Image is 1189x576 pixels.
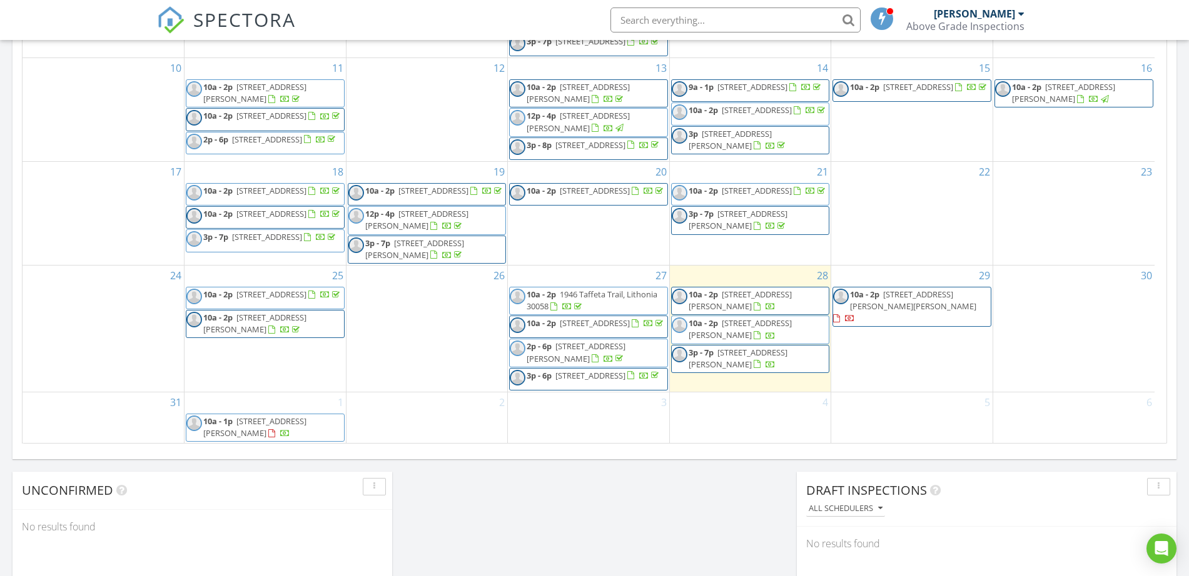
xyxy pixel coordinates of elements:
img: default-user-f0147aede5fd5fa78ca7ade42f37bd4542148d508eef1c3d3ea960f66861d68b.jpg [510,36,525,51]
a: Go to August 14, 2025 [814,58,831,78]
a: 10a - 2p [STREET_ADDRESS][PERSON_NAME] [186,310,345,338]
img: default-user-f0147aede5fd5fa78ca7ade42f37bd4542148d508eef1c3d3ea960f66861d68b.jpg [510,340,525,356]
a: 10a - 2p [STREET_ADDRESS][PERSON_NAME] [527,81,630,104]
td: Go to September 2, 2025 [346,392,508,444]
span: [STREET_ADDRESS] [236,208,306,219]
img: default-user-f0147aede5fd5fa78ca7ade42f37bd4542148d508eef1c3d3ea960f66861d68b.jpg [186,134,202,149]
div: [PERSON_NAME] [934,7,1015,20]
a: Go to August 16, 2025 [1138,58,1155,78]
img: default-user-f0147aede5fd5fa78ca7ade42f37bd4542148d508eef1c3d3ea960f66861d68b.jpg [672,104,687,120]
a: 2p - 6p [STREET_ADDRESS][PERSON_NAME] [509,339,668,367]
a: 10a - 2p [STREET_ADDRESS] [203,185,342,196]
a: Go to August 21, 2025 [814,162,831,182]
td: Go to September 4, 2025 [669,392,831,444]
span: [STREET_ADDRESS] [722,185,792,196]
img: The Best Home Inspection Software - Spectora [157,6,185,34]
img: default-user-f0147aede5fd5fa78ca7ade42f37bd4542148d508eef1c3d3ea960f66861d68b.jpg [672,317,687,333]
td: Go to September 5, 2025 [831,392,993,444]
td: Go to August 14, 2025 [669,58,831,162]
span: [STREET_ADDRESS][PERSON_NAME] [365,237,464,261]
img: default-user-f0147aede5fd5fa78ca7ade42f37bd4542148d508eef1c3d3ea960f66861d68b.jpg [348,185,364,201]
span: 3p - 7p [365,237,390,249]
a: Go to August 17, 2025 [168,162,184,182]
a: 10a - 2p [STREET_ADDRESS] [689,104,827,116]
img: default-user-f0147aede5fd5fa78ca7ade42f37bd4542148d508eef1c3d3ea960f66861d68b.jpg [833,81,849,97]
td: Go to August 28, 2025 [669,265,831,392]
div: Open Intercom Messenger [1146,534,1176,564]
td: Go to August 10, 2025 [23,58,185,162]
a: 10a - 2p [STREET_ADDRESS] [186,206,345,229]
a: 10a - 2p [STREET_ADDRESS] [671,102,830,125]
span: [STREET_ADDRESS][PERSON_NAME] [365,208,468,231]
a: 10a - 2p [STREET_ADDRESS] [348,183,507,206]
a: Go to August 12, 2025 [491,58,507,78]
span: [STREET_ADDRESS][PERSON_NAME] [689,289,792,312]
img: default-user-f0147aede5fd5fa78ca7ade42f37bd4542148d508eef1c3d3ea960f66861d68b.jpg [510,370,525,385]
a: 10a - 2p [STREET_ADDRESS] [186,287,345,309]
span: 10a - 2p [689,185,718,196]
img: default-user-f0147aede5fd5fa78ca7ade42f37bd4542148d508eef1c3d3ea960f66861d68b.jpg [186,231,202,247]
a: 2p - 6p [STREET_ADDRESS] [203,134,338,145]
span: 9a - 1p [689,81,714,92]
a: 12p - 4p [STREET_ADDRESS][PERSON_NAME] [509,108,668,136]
a: 9a - 1p [STREET_ADDRESS] [671,79,830,102]
span: 10a - 2p [850,289,879,300]
a: 3p - 7p [STREET_ADDRESS][PERSON_NAME] [689,347,787,370]
span: [STREET_ADDRESS][PERSON_NAME] [689,128,772,151]
a: Go to August 30, 2025 [1138,266,1155,286]
span: 12p - 4p [527,110,556,121]
a: 10a - 2p [STREET_ADDRESS][PERSON_NAME] [186,79,345,107]
a: Go to August 13, 2025 [653,58,669,78]
img: default-user-f0147aede5fd5fa78ca7ade42f37bd4542148d508eef1c3d3ea960f66861d68b.jpg [833,289,849,304]
td: Go to September 3, 2025 [508,392,670,444]
a: Go to September 3, 2025 [659,392,669,412]
span: [STREET_ADDRESS] [883,81,953,92]
a: 10a - 2p 1946 Taffeta Trail, Lithonia 30058 [527,289,657,312]
div: No results found [797,527,1176,560]
td: Go to August 20, 2025 [508,162,670,266]
span: [STREET_ADDRESS] [555,36,625,47]
a: Go to August 25, 2025 [330,266,346,286]
td: Go to August 13, 2025 [508,58,670,162]
img: default-user-f0147aede5fd5fa78ca7ade42f37bd4542148d508eef1c3d3ea960f66861d68b.jpg [186,185,202,201]
span: [STREET_ADDRESS][PERSON_NAME] [527,110,630,133]
a: Go to August 22, 2025 [976,162,993,182]
td: Go to August 17, 2025 [23,162,185,266]
a: 12p - 4p [STREET_ADDRESS][PERSON_NAME] [348,206,507,234]
a: 10a - 2p [STREET_ADDRESS][PERSON_NAME] [689,317,792,340]
a: 10a - 2p [STREET_ADDRESS] [689,185,827,196]
span: 3p - 8p [527,139,552,151]
span: 1946 Taffeta Trail, Lithonia 30058 [527,289,657,312]
a: 10a - 2p [STREET_ADDRESS][PERSON_NAME] [203,81,306,104]
a: Go to September 6, 2025 [1144,392,1155,412]
div: Above Grade Inspections [906,20,1025,32]
a: 10a - 1p [STREET_ADDRESS][PERSON_NAME] [186,414,345,442]
span: 10a - 2p [1012,81,1041,92]
img: default-user-f0147aede5fd5fa78ca7ade42f37bd4542148d508eef1c3d3ea960f66861d68b.jpg [186,289,202,304]
a: Go to August 26, 2025 [491,266,507,286]
span: [STREET_ADDRESS][PERSON_NAME] [689,317,792,340]
span: [STREET_ADDRESS] [236,185,306,196]
a: 10a - 2p [STREET_ADDRESS][PERSON_NAME] [671,315,830,344]
a: 10a - 2p [STREET_ADDRESS] [509,315,668,338]
a: 10a - 2p [STREET_ADDRESS] [203,110,342,121]
img: default-user-f0147aede5fd5fa78ca7ade42f37bd4542148d508eef1c3d3ea960f66861d68b.jpg [510,110,525,126]
a: 10a - 2p [STREET_ADDRESS] [203,208,342,219]
span: 10a - 2p [527,185,556,196]
span: 10a - 2p [203,312,233,323]
img: default-user-f0147aede5fd5fa78ca7ade42f37bd4542148d508eef1c3d3ea960f66861d68b.jpg [510,81,525,97]
span: [STREET_ADDRESS] [398,185,468,196]
td: Go to September 6, 2025 [993,392,1155,444]
td: Go to August 25, 2025 [185,265,347,392]
a: Go to September 4, 2025 [820,392,831,412]
a: 3p - 6p [STREET_ADDRESS] [527,370,661,381]
span: [STREET_ADDRESS][PERSON_NAME][PERSON_NAME] [850,289,976,312]
img: default-user-f0147aede5fd5fa78ca7ade42f37bd4542148d508eef1c3d3ea960f66861d68b.jpg [672,185,687,201]
td: Go to August 15, 2025 [831,58,993,162]
a: 10a - 2p [STREET_ADDRESS][PERSON_NAME][PERSON_NAME] [833,289,976,324]
span: 10a - 2p [527,289,556,300]
img: default-user-f0147aede5fd5fa78ca7ade42f37bd4542148d508eef1c3d3ea960f66861d68b.jpg [672,347,687,362]
td: Go to September 1, 2025 [185,392,347,444]
a: 3p - 8p [STREET_ADDRESS] [527,139,661,151]
a: 3p - 7p [STREET_ADDRESS] [509,34,668,56]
